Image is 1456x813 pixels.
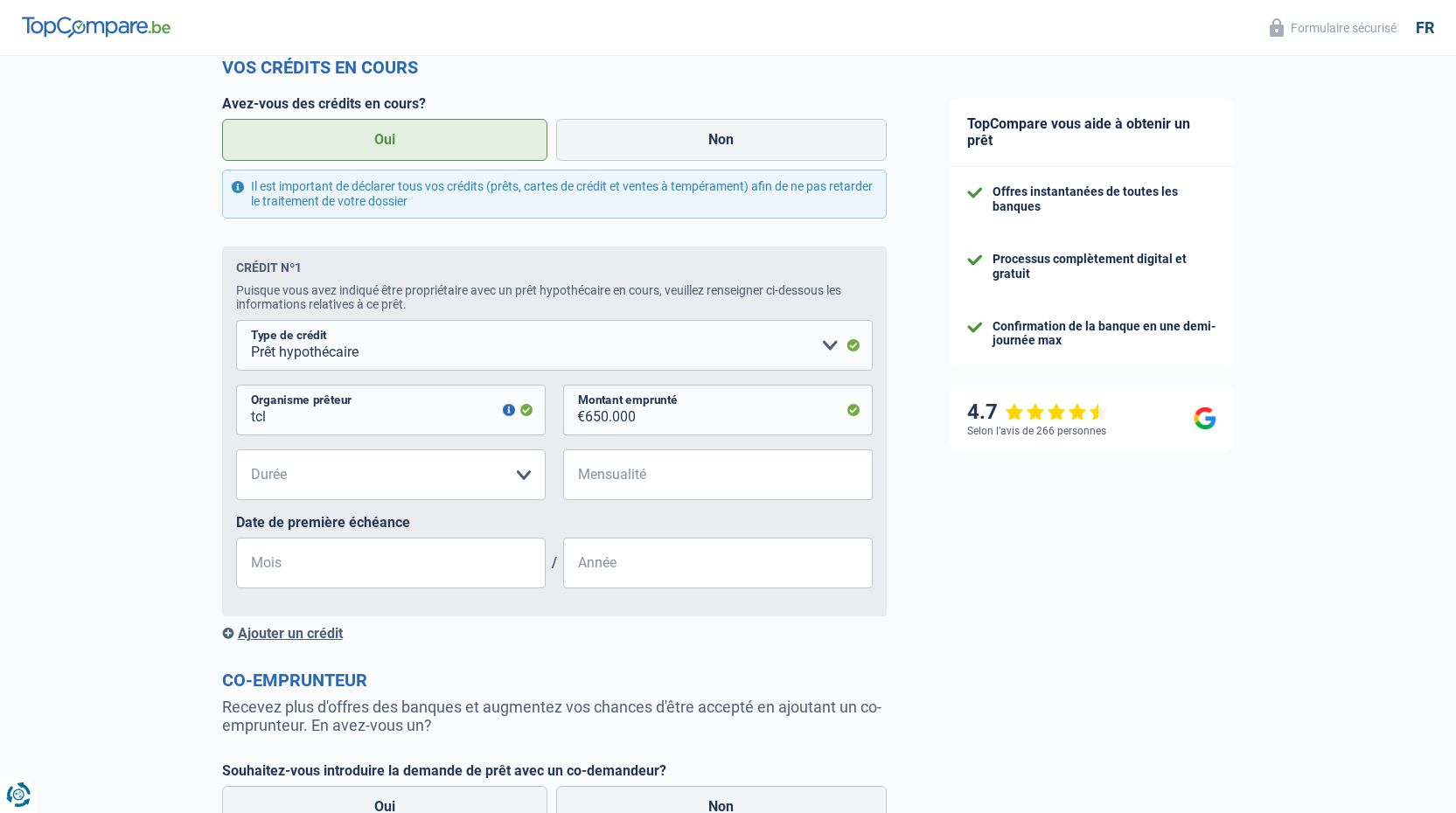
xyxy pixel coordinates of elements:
span: € [563,385,585,435]
div: Puisque vous avez indiqué être propriétaire avec un prêt hypothécaire en cours, veuillez renseign... [236,283,873,311]
label: Non [556,119,887,161]
button: Formulaire sécurisé [1259,13,1407,42]
div: 4.7 [967,400,1108,425]
h2: Vos crédits en cours [222,57,887,78]
img: TopCompare Logo [22,17,171,38]
label: Oui [222,119,548,161]
input: MM [236,538,546,588]
div: Crédit nº1 [236,261,302,274]
label: Souhaitez-vous introduire la demande de prêt avec un co-demandeur? [222,762,887,779]
div: Il est important de déclarer tous vos crédits (prêts, cartes de crédit et ventes à tempérament) a... [222,170,887,219]
div: fr [1416,18,1434,38]
input: AAAA [563,538,873,588]
span: € [563,449,585,500]
label: Avez-vous des crédits en cours? [222,95,887,112]
p: Recevez plus d'offres des banques et augmentez vos chances d'être accepté en ajoutant un co-empru... [222,698,887,734]
div: Ajouter un crédit [222,625,887,642]
div: Processus complètement digital et gratuit [993,252,1216,281]
div: Offres instantanées de toutes les banques [993,184,1216,214]
div: Selon l’avis de 266 personnes [967,425,1106,437]
div: Confirmation de la banque en une demi-journée max [993,319,1216,349]
div: TopCompare vous aide à obtenir un prêt [950,98,1234,167]
span: / [546,554,563,571]
h2: Co-emprunteur [222,670,887,691]
label: Date de première échéance [236,514,873,531]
